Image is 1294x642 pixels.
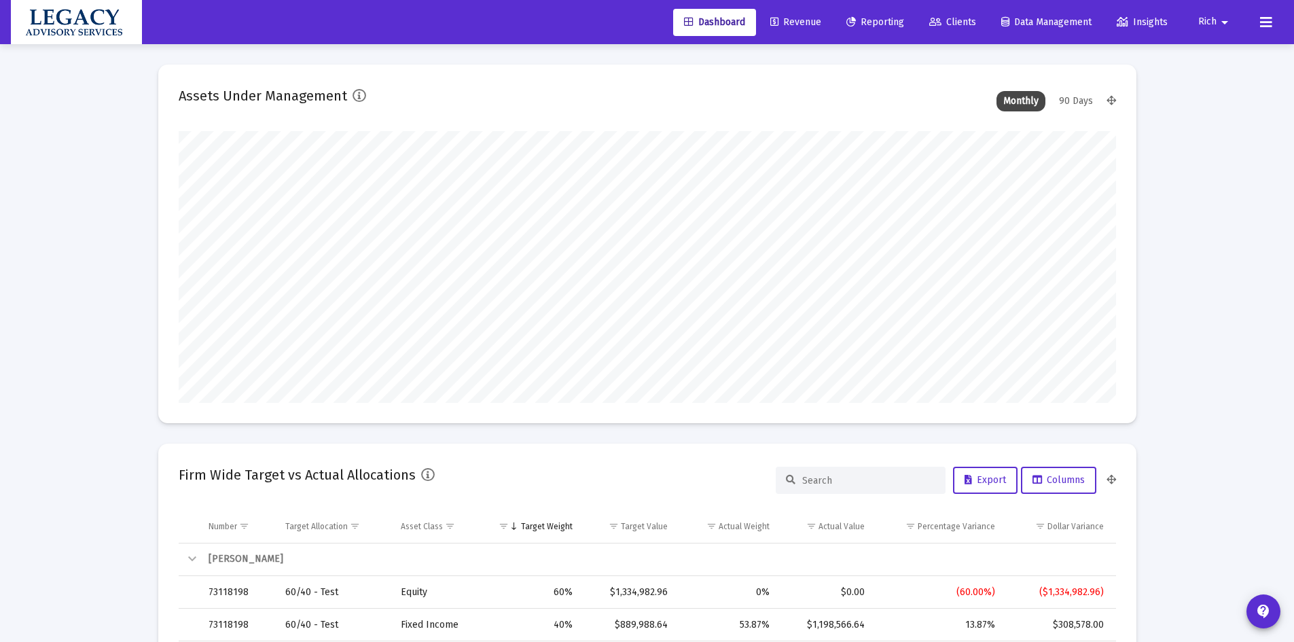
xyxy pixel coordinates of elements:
[918,9,987,36] a: Clients
[789,618,865,632] div: $1,198,566.64
[592,618,668,632] div: $889,988.64
[687,586,770,599] div: 0%
[499,521,509,531] span: Show filter options for column 'Target Weight'
[21,9,132,36] img: Dashboard
[1106,9,1179,36] a: Insights
[276,510,391,543] td: Column Target Allocation
[521,521,573,532] div: Target Weight
[779,510,875,543] td: Column Actual Value
[819,521,865,532] div: Actual Value
[1198,16,1217,28] span: Rich
[687,618,770,632] div: 53.87%
[1052,91,1100,111] div: 90 Days
[179,543,199,576] td: Collapse
[806,521,816,531] span: Show filter options for column 'Actual Value'
[481,510,582,543] td: Column Target Weight
[1182,8,1249,35] button: Rich
[199,609,276,641] td: 73118198
[445,521,455,531] span: Show filter options for column 'Asset Class'
[239,521,249,531] span: Show filter options for column 'Number'
[1032,474,1085,486] span: Columns
[582,510,677,543] td: Column Target Value
[673,9,756,36] a: Dashboard
[965,474,1006,486] span: Export
[179,464,416,486] h2: Firm Wide Target vs Actual Allocations
[706,521,717,531] span: Show filter options for column 'Actual Weight'
[285,521,348,532] div: Target Allocation
[276,576,391,609] td: 60/40 - Test
[276,609,391,641] td: 60/40 - Test
[996,91,1045,111] div: Monthly
[1021,467,1096,494] button: Columns
[684,16,745,28] span: Dashboard
[905,521,916,531] span: Show filter options for column 'Percentage Variance'
[592,586,668,599] div: $1,334,982.96
[609,521,619,531] span: Show filter options for column 'Target Value'
[719,521,770,532] div: Actual Weight
[846,16,904,28] span: Reporting
[802,475,935,486] input: Search
[770,16,821,28] span: Revenue
[209,552,1104,566] div: [PERSON_NAME]
[835,9,915,36] a: Reporting
[1014,618,1104,632] div: $308,578.00
[391,510,481,543] td: Column Asset Class
[918,521,995,532] div: Percentage Variance
[391,609,481,641] td: Fixed Income
[1005,510,1116,543] td: Column Dollar Variance
[1001,16,1092,28] span: Data Management
[1035,521,1045,531] span: Show filter options for column 'Dollar Variance'
[199,510,276,543] td: Column Number
[789,586,865,599] div: $0.00
[179,85,347,107] h2: Assets Under Management
[1047,521,1104,532] div: Dollar Variance
[391,576,481,609] td: Equity
[1255,603,1272,620] mat-icon: contact_support
[884,586,995,599] div: (60.00%)
[350,521,360,531] span: Show filter options for column 'Target Allocation'
[953,467,1018,494] button: Export
[199,576,276,609] td: 73118198
[677,510,779,543] td: Column Actual Weight
[759,9,832,36] a: Revenue
[884,618,995,632] div: 13.87%
[990,9,1102,36] a: Data Management
[401,521,443,532] div: Asset Class
[1117,16,1168,28] span: Insights
[1014,586,1104,599] div: ($1,334,982.96)
[874,510,1005,543] td: Column Percentage Variance
[490,618,573,632] div: 40%
[929,16,976,28] span: Clients
[490,586,573,599] div: 60%
[209,521,237,532] div: Number
[1217,9,1233,36] mat-icon: arrow_drop_down
[621,521,668,532] div: Target Value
